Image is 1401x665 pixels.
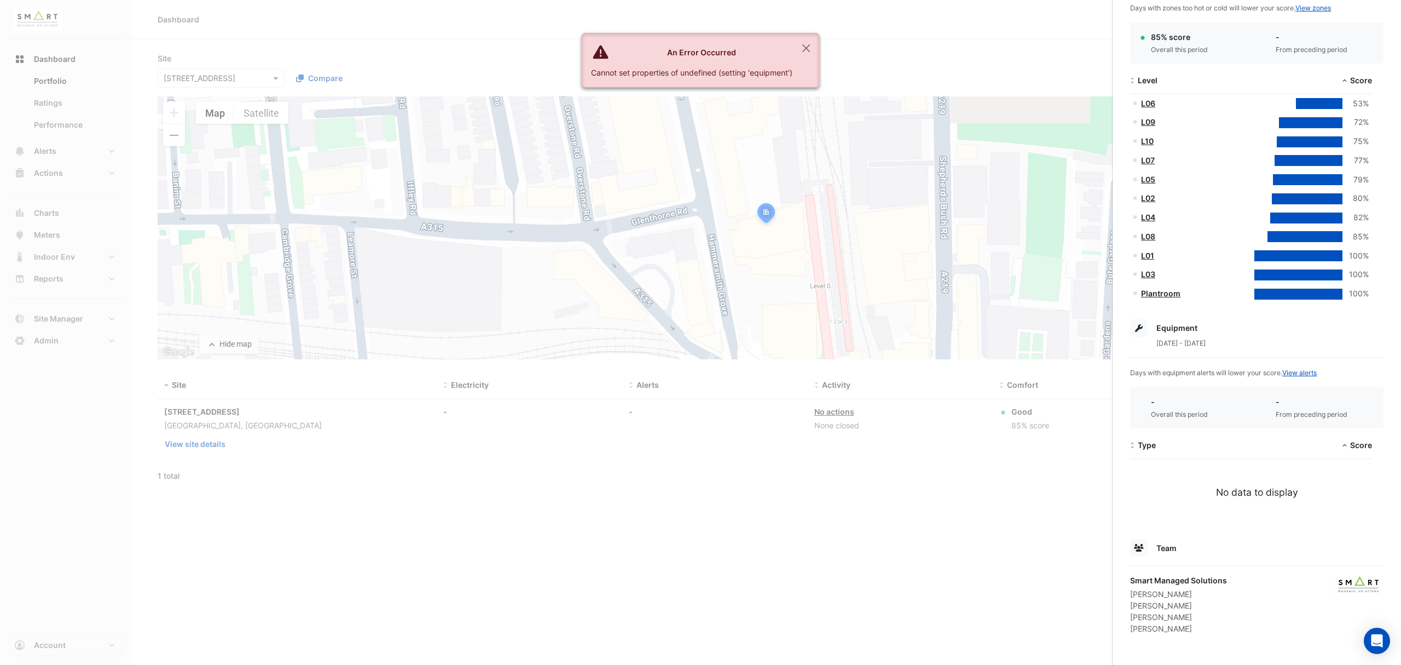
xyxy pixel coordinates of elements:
[667,48,736,57] strong: An Error Occurred
[1138,440,1156,450] span: Type
[1342,211,1369,224] div: 82%
[1141,289,1180,298] a: Plantroom
[1350,440,1372,450] span: Score
[1141,156,1155,165] a: L07
[1156,339,1206,347] span: [DATE] - [DATE]
[1141,117,1155,127] a: L09
[1350,76,1372,85] span: Score
[1130,4,1331,12] span: Days with zones too hot or cold will lower your score.
[1156,323,1197,332] span: Equipment
[1276,396,1347,408] div: -
[1141,251,1154,260] a: L01
[1156,543,1177,553] span: Team
[1342,116,1369,129] div: 72%
[1130,575,1227,586] div: Smart Managed Solutions
[1342,231,1369,243] div: 85%
[1342,268,1369,281] div: 100%
[1151,410,1208,420] div: Overall this period
[1130,600,1227,611] div: [PERSON_NAME]
[1141,99,1155,108] a: L06
[1141,232,1155,241] a: L08
[1130,588,1227,600] div: [PERSON_NAME]
[1342,250,1369,262] div: 100%
[1295,4,1331,12] a: View zones
[1151,31,1208,43] div: 85% score
[1151,396,1208,408] div: -
[1342,174,1369,186] div: 79%
[1141,193,1155,203] a: L02
[1276,45,1347,55] div: From preceding period
[794,33,819,63] button: Close
[1141,213,1155,222] a: L04
[1276,410,1347,420] div: From preceding period
[1364,628,1390,654] div: Open Intercom Messenger
[1141,175,1155,184] a: L05
[1138,76,1157,85] span: Level
[1130,369,1317,377] span: Days with equipment alerts will lower your score.
[1342,154,1369,167] div: 77%
[1342,98,1369,110] div: 53%
[1342,192,1369,205] div: 80%
[1276,31,1347,43] div: -
[1334,575,1383,597] img: Smart Managed Solutions
[591,67,792,78] div: Cannot set properties of undefined (setting 'equipment')
[1130,485,1383,500] div: No data to display
[1342,135,1369,148] div: 75%
[1130,611,1227,623] div: [PERSON_NAME]
[1130,623,1227,634] div: [PERSON_NAME]
[1282,369,1317,377] a: View alerts
[1141,136,1154,146] a: L10
[1342,288,1369,300] div: 100%
[1141,270,1155,279] a: L03
[1151,45,1208,55] div: Overall this period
